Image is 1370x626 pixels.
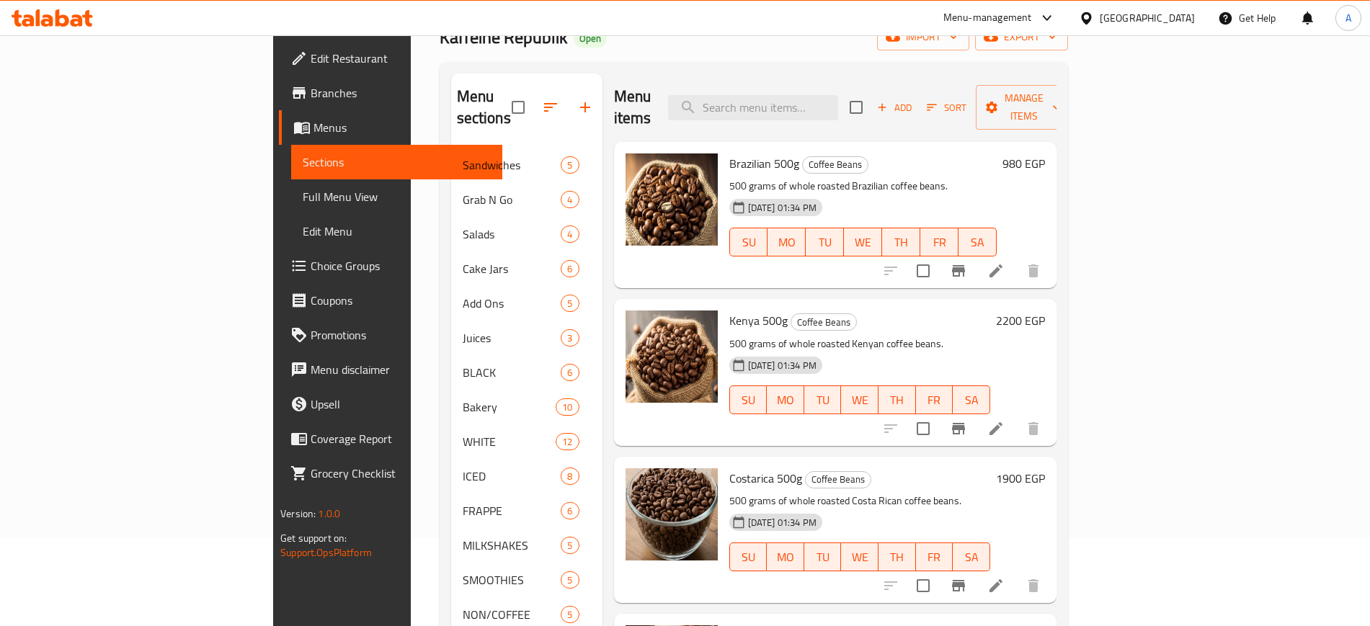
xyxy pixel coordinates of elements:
span: Select section [841,92,871,122]
span: [DATE] 01:34 PM [742,516,822,529]
div: items [561,295,579,312]
a: Full Menu View [291,179,502,214]
button: MO [767,385,804,414]
img: Costarica 500g [626,468,718,560]
button: WE [841,542,879,571]
p: 500 grams of whole roasted Costa Rican coffee beans. [729,492,990,510]
div: items [561,225,579,243]
span: Menus [313,119,490,136]
span: SU [736,232,762,253]
div: items [556,433,579,450]
span: 5 [561,158,578,172]
button: MO [767,542,804,571]
button: TH [879,542,916,571]
span: import [889,28,958,46]
a: Menu disclaimer [279,352,502,387]
span: WE [847,390,873,411]
span: Brazilian 500g [729,153,799,174]
span: 5 [561,297,578,310]
span: MO [773,547,799,568]
a: Coupons [279,283,502,318]
span: Salads [463,225,561,243]
span: Menu disclaimer [311,361,490,378]
span: 10 [556,401,578,414]
button: MO [768,228,806,256]
div: BLACK6 [451,355,602,390]
span: Select to update [908,571,938,601]
span: Grab N Go [463,191,561,208]
a: Support.OpsPlatform [280,543,372,562]
span: MO [773,232,800,253]
button: Add section [568,90,602,125]
span: 5 [561,573,578,587]
span: [DATE] 01:34 PM [742,201,822,215]
button: import [877,24,969,50]
a: Promotions [279,318,502,352]
div: items [561,191,579,208]
span: TU [811,232,838,253]
div: Coffee Beans [805,471,871,488]
div: items [556,398,579,416]
span: MILKSHAKES [463,537,561,554]
p: 500 grams of whole roasted Kenyan coffee beans. [729,335,990,353]
div: items [561,156,579,174]
button: WE [841,385,879,414]
span: Coverage Report [311,430,490,447]
button: TU [804,385,842,414]
a: Menus [279,110,502,145]
div: Add Ons5 [451,286,602,321]
button: SA [953,542,990,571]
button: delete [1016,254,1051,288]
button: delete [1016,568,1051,603]
button: TU [806,228,844,256]
span: [DATE] 01:34 PM [742,359,822,372]
a: Sections [291,145,502,179]
span: Manage items [987,89,1061,125]
span: Kenya 500g [729,310,788,331]
span: Open [574,32,607,45]
h6: 1900 EGP [996,468,1045,488]
span: SA [958,390,984,411]
span: TH [888,232,915,253]
span: TH [884,547,910,568]
div: items [561,260,579,277]
span: A [1345,10,1351,26]
span: Branches [311,84,490,102]
span: Sections [303,153,490,171]
span: 6 [561,262,578,276]
button: export [975,24,1068,50]
span: Get support on: [280,529,347,547]
div: Bakery10 [451,390,602,424]
span: TU [810,547,836,568]
h6: 2200 EGP [996,310,1045,331]
span: Promotions [311,326,490,344]
span: Add item [871,97,917,119]
h2: Menu items [614,86,651,129]
span: Sort [927,99,966,116]
span: Add Ons [463,295,561,312]
img: Brazilian 500g [626,153,718,246]
span: 6 [561,366,578,380]
span: Select to update [908,413,938,444]
span: FR [922,390,948,411]
div: Cake Jars [463,260,561,277]
button: WE [844,228,882,256]
div: Grab N Go4 [451,182,602,217]
p: 500 grams of whole roasted Brazilian coffee beans. [729,177,997,195]
button: Manage items [976,85,1072,130]
span: Full Menu View [303,188,490,205]
button: SU [729,385,768,414]
button: delete [1016,411,1051,446]
span: Edit Restaurant [311,50,490,67]
div: MILKSHAKES5 [451,528,602,563]
span: TH [884,390,910,411]
div: WHITE12 [451,424,602,459]
button: Add [871,97,917,119]
a: Choice Groups [279,249,502,283]
div: items [561,502,579,519]
span: export [987,28,1057,46]
h6: 980 EGP [1002,153,1045,174]
span: Costarica 500g [729,468,802,489]
span: Grocery Checklist [311,465,490,482]
div: items [561,606,579,623]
